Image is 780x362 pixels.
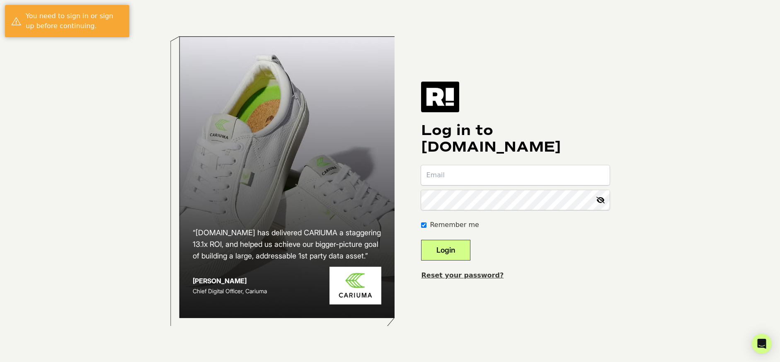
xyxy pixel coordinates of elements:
span: Chief Digital Officer, Cariuma [193,287,267,294]
h1: Log in to [DOMAIN_NAME] [421,122,610,155]
div: Open Intercom Messenger [752,334,772,354]
a: Reset your password? [421,271,504,279]
img: Retention.com [421,82,459,112]
input: Email [421,165,610,185]
strong: [PERSON_NAME] [193,277,247,285]
h2: “[DOMAIN_NAME] has delivered CARIUMA a staggering 13.1x ROI, and helped us achieve our bigger-pic... [193,227,382,262]
button: Login [421,240,470,261]
label: Remember me [430,220,479,230]
img: Cariuma [329,267,381,304]
div: You need to sign in or sign up before continuing. [26,11,123,31]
